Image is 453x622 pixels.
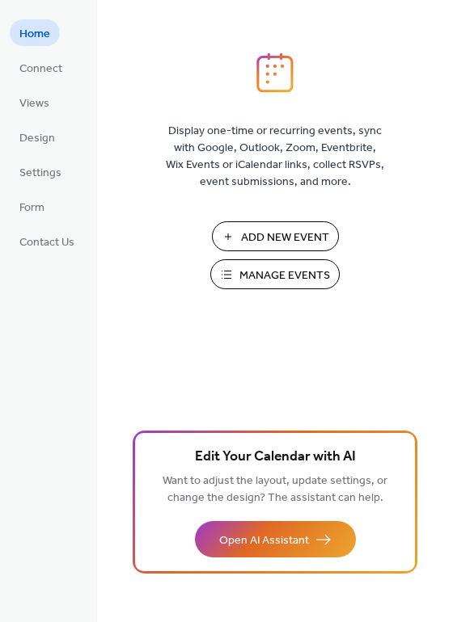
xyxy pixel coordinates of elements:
span: Settings [19,165,61,182]
span: Edit Your Calendar with AI [195,446,356,469]
span: Manage Events [239,267,330,284]
button: Open AI Assistant [195,521,356,557]
span: Form [19,200,44,216]
img: logo_icon.svg [256,53,294,93]
span: Views [19,95,49,112]
a: Connect [10,54,72,81]
a: Home [10,19,60,46]
a: Settings [10,158,71,185]
span: Contact Us [19,234,74,251]
span: Display one-time or recurring events, sync with Google, Outlook, Zoom, Eventbrite, Wix Events or ... [166,123,384,191]
button: Add New Event [212,221,339,251]
span: Open AI Assistant [219,532,309,549]
span: Connect [19,61,62,78]
span: Add New Event [241,229,329,246]
button: Manage Events [210,259,340,289]
a: Views [10,89,59,116]
a: Form [10,193,54,220]
span: Want to adjust the layout, update settings, or change the design? The assistant can help. [163,470,387,509]
a: Design [10,124,65,150]
span: Design [19,130,55,147]
span: Home [19,26,50,43]
a: Contact Us [10,228,84,254]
